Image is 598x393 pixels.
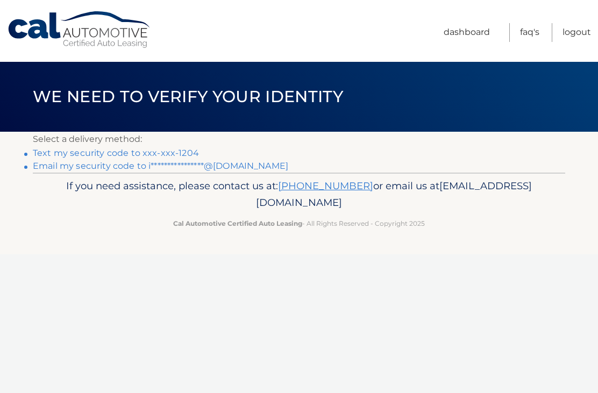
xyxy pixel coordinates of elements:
strong: Cal Automotive Certified Auto Leasing [173,219,302,227]
a: Logout [563,23,591,42]
p: - All Rights Reserved - Copyright 2025 [40,218,558,229]
a: Cal Automotive [7,11,152,49]
a: Text my security code to xxx-xxx-1204 [33,148,199,158]
a: [PHONE_NUMBER] [278,180,373,192]
p: Select a delivery method: [33,132,565,147]
a: Dashboard [444,23,490,42]
a: FAQ's [520,23,539,42]
span: We need to verify your identity [33,87,343,106]
p: If you need assistance, please contact us at: or email us at [40,177,558,212]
